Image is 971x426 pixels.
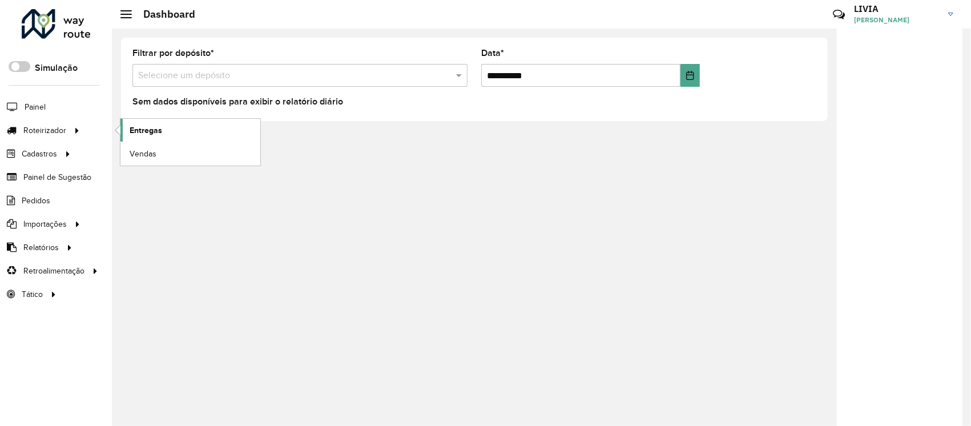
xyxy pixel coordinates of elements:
span: Retroalimentação [23,265,84,277]
span: Roteirizador [23,124,66,136]
label: Simulação [35,61,78,75]
span: Entregas [130,124,162,136]
button: Choose Date [680,64,700,87]
a: Contato Rápido [827,2,851,27]
span: Painel [25,101,46,113]
span: Importações [23,218,67,230]
h2: Dashboard [132,8,195,21]
span: Painel de Sugestão [23,171,91,183]
a: Vendas [120,142,260,165]
label: Sem dados disponíveis para exibir o relatório diário [132,95,343,108]
span: [PERSON_NAME] [854,15,940,25]
span: Pedidos [22,195,50,207]
label: Data [481,46,504,60]
a: Entregas [120,119,260,142]
h3: LIVIA [854,3,940,14]
span: Relatórios [23,242,59,254]
label: Filtrar por depósito [132,46,214,60]
span: Vendas [130,148,156,160]
span: Tático [22,288,43,300]
span: Cadastros [22,148,57,160]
